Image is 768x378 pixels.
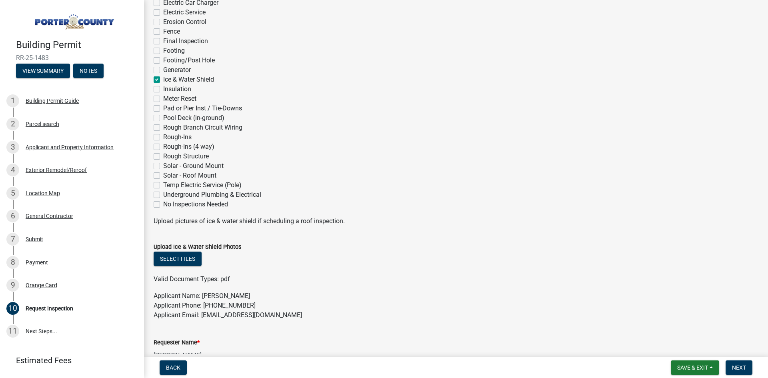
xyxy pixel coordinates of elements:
[26,121,59,127] div: Parcel search
[163,123,242,132] label: Rough Branch Circuit Wiring
[26,167,87,173] div: Exterior Remodel/Reroof
[26,213,73,219] div: General Contractor
[6,279,19,292] div: 9
[163,180,242,190] label: Temp Electric Service (Pole)
[26,306,73,311] div: Request Inspection
[6,352,131,368] a: Estimated Fees
[26,236,43,242] div: Submit
[160,360,187,375] button: Back
[6,233,19,246] div: 7
[6,141,19,154] div: 3
[163,104,242,113] label: Pad or Pier Inst / Tie-Downs
[677,364,708,371] span: Save & Exit
[6,94,19,107] div: 1
[154,252,202,266] button: Select files
[726,360,752,375] button: Next
[163,113,224,123] label: Pool Deck (in-ground)
[6,302,19,315] div: 10
[16,54,128,62] span: RR-25-1483
[154,216,758,226] p: Upload pictures of ice & water shield if scheduling a roof inspection.
[26,260,48,265] div: Payment
[163,36,208,46] label: Final Inspection
[6,187,19,200] div: 5
[154,291,758,320] p: Applicant Name: [PERSON_NAME] Applicant Phone: [PHONE_NUMBER] Applicant Email: [EMAIL_ADDRESS][DO...
[163,132,192,142] label: Rough-Ins
[163,8,206,17] label: Electric Service
[154,275,230,283] span: Valid Document Types: pdf
[163,84,191,94] label: Insulation
[26,190,60,196] div: Location Map
[16,8,131,31] img: Porter County, Indiana
[163,142,214,152] label: Rough-Ins (4 way)
[163,190,261,200] label: Underground Plumbing & Electrical
[163,161,224,171] label: Solar - Ground Mount
[73,64,104,78] button: Notes
[154,340,200,346] label: Requester Name
[163,56,215,65] label: Footing/Post Hole
[154,244,241,250] label: Upload Ice & Water Shield Photos
[163,171,216,180] label: Solar - Roof Mount
[671,360,719,375] button: Save & Exit
[163,94,196,104] label: Meter Reset
[6,118,19,130] div: 2
[16,68,70,74] wm-modal-confirm: Summary
[26,98,79,104] div: Building Permit Guide
[163,200,228,209] label: No Inspections Needed
[6,210,19,222] div: 6
[163,46,185,56] label: Footing
[6,256,19,269] div: 8
[26,282,57,288] div: Orange Card
[163,17,206,27] label: Erosion Control
[166,364,180,371] span: Back
[26,144,114,150] div: Applicant and Property Information
[163,152,209,161] label: Rough Structure
[16,64,70,78] button: View Summary
[6,325,19,338] div: 11
[16,39,138,51] h4: Building Permit
[163,75,214,84] label: Ice & Water Shield
[6,164,19,176] div: 4
[73,68,104,74] wm-modal-confirm: Notes
[163,27,180,36] label: Fence
[732,364,746,371] span: Next
[163,65,191,75] label: Generator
